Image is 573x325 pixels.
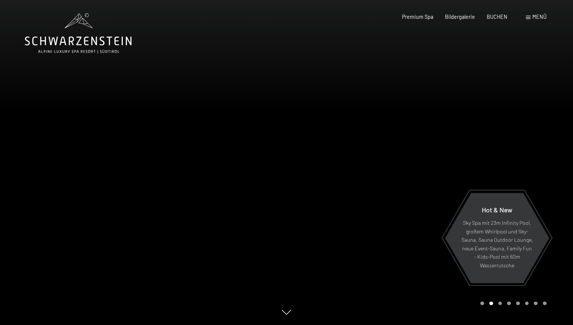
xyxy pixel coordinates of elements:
[525,302,529,305] div: Carousel Page 6
[445,14,475,20] a: Bildergalerie
[532,14,547,20] span: Menü
[487,14,507,20] a: BUCHEN
[482,206,512,214] span: Hot & New
[480,302,484,305] div: Carousel Page 1
[478,302,546,305] div: Carousel Pagination
[507,302,511,305] div: Carousel Page 4
[543,302,547,305] div: Carousel Page 8
[489,302,493,305] div: Carousel Page 2 (Current Slide)
[461,219,533,270] p: Sky Spa mit 23m Infinity Pool, großem Whirlpool und Sky-Sauna, Sauna Outdoor Lounge, neue Event-S...
[516,302,520,305] div: Carousel Page 5
[402,14,433,20] a: Premium Spa
[534,302,538,305] div: Carousel Page 7
[498,302,502,305] div: Carousel Page 3
[445,192,550,284] a: Hot & New Sky Spa mit 23m Infinity Pool, großem Whirlpool und Sky-Sauna, Sauna Outdoor Lounge, ne...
